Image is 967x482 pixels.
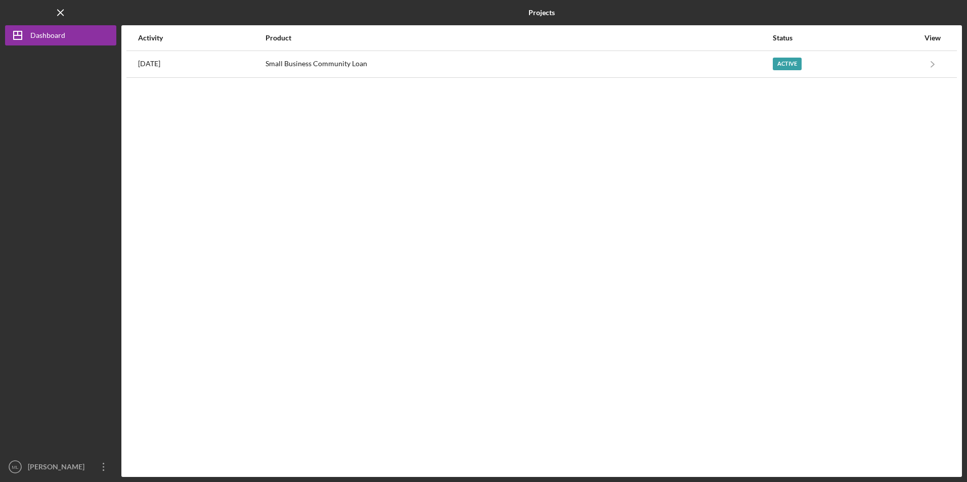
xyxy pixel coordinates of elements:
[773,58,802,70] div: Active
[529,9,555,17] b: Projects
[12,464,19,470] text: ML
[25,457,91,479] div: [PERSON_NAME]
[30,25,65,48] div: Dashboard
[138,34,265,42] div: Activity
[773,34,919,42] div: Status
[5,25,116,45] button: Dashboard
[266,34,772,42] div: Product
[920,34,945,42] div: View
[266,52,772,77] div: Small Business Community Loan
[138,60,160,68] time: 2025-09-18 21:21
[5,457,116,477] button: ML[PERSON_NAME]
